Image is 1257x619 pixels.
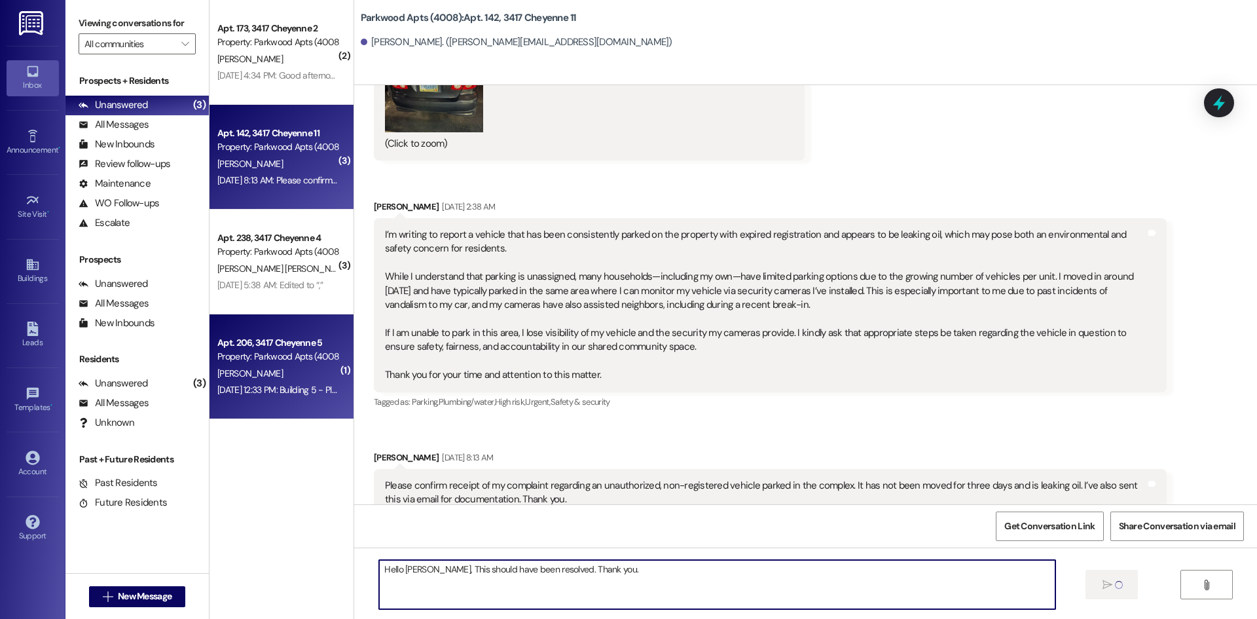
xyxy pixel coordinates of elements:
[217,158,283,170] span: [PERSON_NAME]
[374,451,1167,469] div: [PERSON_NAME]
[65,453,209,466] div: Past + Future Residents
[79,98,148,112] div: Unanswered
[79,316,155,330] div: New Inbounds
[181,39,189,49] i: 
[79,476,158,490] div: Past Residents
[385,137,784,151] div: (Click to zoom)
[412,396,439,407] span: Parking ,
[551,396,610,407] span: Safety & security
[439,200,495,214] div: [DATE] 2:38 AM
[217,53,283,65] span: [PERSON_NAME]
[84,33,175,54] input: All communities
[79,377,148,390] div: Unanswered
[65,352,209,366] div: Residents
[47,208,49,217] span: •
[439,451,493,464] div: [DATE] 8:13 AM
[190,95,209,115] div: (3)
[79,197,159,210] div: WO Follow-ups
[7,447,59,482] a: Account
[217,279,323,291] div: [DATE] 5:38 AM: Edited to “,”
[1119,519,1235,533] span: Share Conversation via email
[79,118,149,132] div: All Messages
[103,591,113,602] i: 
[79,496,167,510] div: Future Residents
[217,245,338,259] div: Property: Parkwood Apts (4008)
[89,586,186,607] button: New Message
[217,174,1131,186] div: [DATE] 8:13 AM: Please confirm receipt of my complaint regarding an unauthorized, non-registered ...
[374,392,1167,411] div: Tagged as:
[495,396,526,407] span: High risk ,
[79,277,148,291] div: Unanswered
[118,590,172,603] span: New Message
[1110,512,1244,541] button: Share Conversation via email
[217,231,338,245] div: Apt. 238, 3417 Cheyenne 4
[217,69,1090,81] div: [DATE] 4:34 PM: Good afternoon, I recently ended my lease and had a question regarding the refund...
[7,318,59,353] a: Leads
[439,396,495,407] span: Plumbing/water ,
[79,13,196,33] label: Viewing conversations for
[1102,580,1112,590] i: 
[217,350,338,364] div: Property: Parkwood Apts (4008)
[19,11,46,35] img: ResiDesk Logo
[7,383,59,418] a: Templates •
[217,367,283,379] span: [PERSON_NAME]
[65,253,209,267] div: Prospects
[58,143,60,153] span: •
[7,511,59,546] a: Support
[79,416,134,430] div: Unknown
[1201,580,1211,590] i: 
[50,401,52,410] span: •
[7,189,59,225] a: Site Visit •
[374,200,1167,218] div: [PERSON_NAME]
[65,74,209,88] div: Prospects + Residents
[217,140,338,154] div: Property: Parkwood Apts (4008)
[79,297,149,310] div: All Messages
[190,373,209,394] div: (3)
[217,336,338,350] div: Apt. 206, 3417 Cheyenne 5
[217,126,338,140] div: Apt. 142, 3417 Cheyenne 11
[79,138,155,151] div: New Inbounds
[217,263,354,274] span: [PERSON_NAME] [PERSON_NAME]
[385,479,1146,507] div: Please confirm receipt of my complaint regarding an unauthorized, non-registered vehicle parked i...
[385,59,483,133] button: Zoom image
[361,11,576,25] b: Parkwood Apts (4008): Apt. 142, 3417 Cheyenne 11
[7,60,59,96] a: Inbox
[7,253,59,289] a: Buildings
[525,396,550,407] span: Urgent ,
[385,228,1146,383] div: I’m writing to report a vehicle that has been consistently parked on the property with expired re...
[79,177,151,191] div: Maintenance
[996,512,1103,541] button: Get Conversation Link
[79,396,149,410] div: All Messages
[79,157,170,171] div: Review follow-ups
[361,35,672,49] div: [PERSON_NAME]. ([PERSON_NAME][EMAIL_ADDRESS][DOMAIN_NAME])
[217,384,688,396] div: [DATE] 12:33 PM: Building 5 - Please be advised building 5 water will be shutoff until 2pm, we ap...
[1004,519,1095,533] span: Get Conversation Link
[217,35,338,49] div: Property: Parkwood Apts (4008)
[217,22,338,35] div: Apt. 173, 3417 Cheyenne 2
[79,216,130,230] div: Escalate
[379,560,1055,609] textarea: Hello [PERSON_NAME], This should have been resolved. Thank you.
